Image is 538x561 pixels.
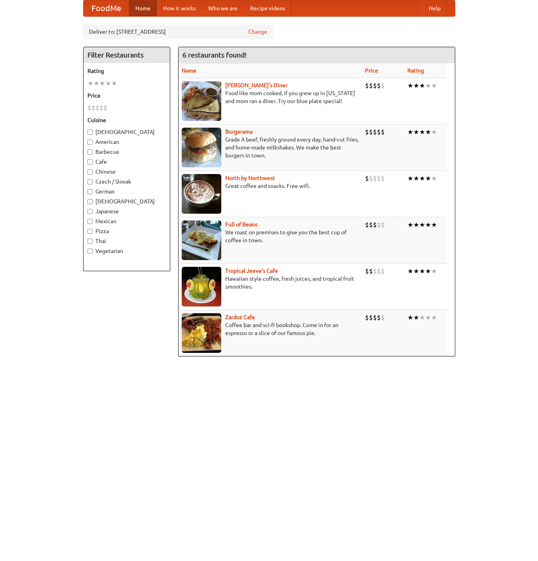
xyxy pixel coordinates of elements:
[225,175,275,181] b: North by Northwest
[373,174,377,183] li: $
[87,209,93,214] input: Japanese
[373,313,377,322] li: $
[87,158,166,166] label: Cafe
[182,128,221,167] img: burgerama.jpg
[365,267,369,276] li: $
[365,313,369,322] li: $
[365,128,369,136] li: $
[87,116,166,124] h5: Cuisine
[87,197,166,205] label: [DEMOGRAPHIC_DATA]
[425,128,431,136] li: ★
[407,220,413,229] li: ★
[183,51,247,59] ng-pluralize: 6 restaurants found!
[87,189,93,194] input: German
[425,174,431,183] li: ★
[182,220,221,260] img: beans.jpg
[431,313,437,322] li: ★
[87,67,166,75] h5: Rating
[431,267,437,276] li: ★
[95,103,99,112] li: $
[87,79,93,88] li: ★
[381,128,385,136] li: $
[369,174,373,183] li: $
[87,169,93,174] input: Chinese
[419,174,425,183] li: ★
[182,174,221,214] img: north.jpg
[373,81,377,90] li: $
[365,174,369,183] li: $
[87,227,166,235] label: Pizza
[87,103,91,112] li: $
[373,267,377,276] li: $
[407,267,413,276] li: ★
[407,313,413,322] li: ★
[91,103,95,112] li: $
[431,128,437,136] li: ★
[87,138,166,146] label: American
[369,220,373,229] li: $
[369,267,373,276] li: $
[182,89,359,105] p: Food like mom cooked, if you grew up in [US_STATE] and mom ran a diner. Try our blue plate special!
[225,82,287,88] b: [PERSON_NAME]'s Diner
[413,313,419,322] li: ★
[87,92,166,100] h5: Price
[244,0,291,16] a: Recipe videos
[83,25,273,39] div: Deliver to: [STREET_ADDRESS]
[248,28,267,36] a: Change
[413,128,419,136] li: ★
[425,313,431,322] li: ★
[87,207,166,215] label: Japanese
[87,159,93,165] input: Cafe
[407,81,413,90] li: ★
[419,267,425,276] li: ★
[225,314,255,320] b: Zardoz Cafe
[425,267,431,276] li: ★
[87,219,93,224] input: Mexican
[373,220,377,229] li: $
[182,267,221,306] img: jeeves.jpg
[377,174,381,183] li: $
[425,220,431,229] li: ★
[413,267,419,276] li: ★
[182,81,221,121] img: sallys.jpg
[87,199,93,204] input: [DEMOGRAPHIC_DATA]
[377,81,381,90] li: $
[182,136,359,159] p: Grade A beef, freshly ground every day, hand-cut fries, and home-made milkshakes. We make the bes...
[381,81,385,90] li: $
[377,267,381,276] li: $
[87,239,93,244] input: Thai
[182,321,359,337] p: Coffee bar and sci-fi bookshop. Come in for an espresso or a slice of our famous pie.
[407,174,413,183] li: ★
[129,0,157,16] a: Home
[377,128,381,136] li: $
[377,220,381,229] li: $
[431,220,437,229] li: ★
[419,220,425,229] li: ★
[365,67,378,74] a: Price
[419,313,425,322] li: ★
[182,228,359,244] p: We roast on premises to give you the best cup of coffee in town.
[373,128,377,136] li: $
[413,174,419,183] li: ★
[87,149,93,155] input: Barbecue
[87,237,166,245] label: Thai
[202,0,244,16] a: Who we are
[369,313,373,322] li: $
[87,188,166,195] label: German
[369,81,373,90] li: $
[87,140,93,145] input: American
[413,220,419,229] li: ★
[87,179,93,184] input: Czech / Slovak
[93,79,99,88] li: ★
[419,128,425,136] li: ★
[381,220,385,229] li: $
[225,128,253,135] a: Burgerama
[182,313,221,353] img: zardoz.jpg
[225,221,257,228] a: Full of Beans
[407,67,424,74] a: Rating
[87,128,166,136] label: [DEMOGRAPHIC_DATA]
[84,47,170,63] h4: Filter Restaurants
[377,313,381,322] li: $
